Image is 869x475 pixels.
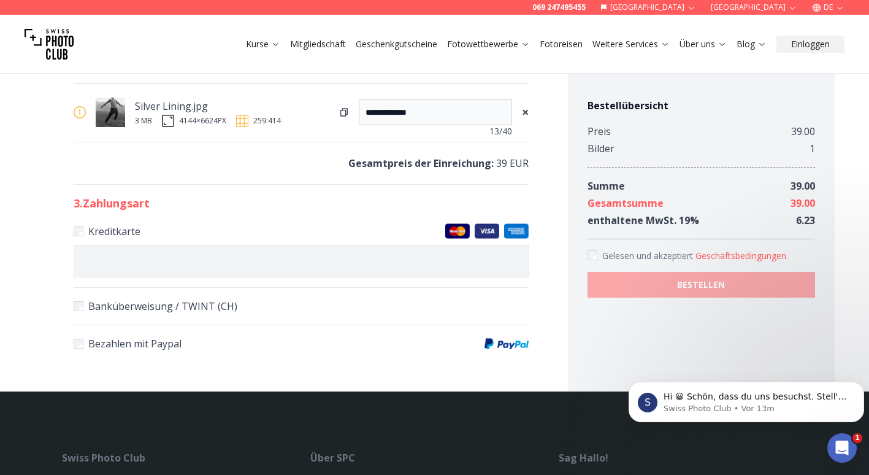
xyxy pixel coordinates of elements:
[241,36,285,53] button: Kurse
[827,433,857,463] iframe: Intercom live chat
[737,38,767,50] a: Blog
[677,279,725,291] b: BESTELLEN
[776,36,844,53] button: Einloggen
[588,177,625,195] div: Summe
[588,212,699,229] div: enthaltene MwSt. 19 %
[179,116,226,126] div: 4144 × 6624 PX
[290,38,346,50] a: Mitgliedschaft
[442,36,535,53] button: Fotowettbewerbe
[559,450,807,465] div: Sag Hallo!
[74,155,529,172] p: 39 EUR
[791,123,815,140] div: 39.00
[588,195,664,212] div: Gesamtsumme
[852,433,862,443] span: 1
[74,301,83,311] input: Banküberweisung / TWINT (CH)
[484,338,529,349] img: Paypal
[695,250,788,262] button: Accept termsGelesen und akzeptiert
[253,116,281,126] span: 259:414
[445,223,470,239] img: Master Cards
[504,223,529,239] img: American Express
[588,98,815,113] h4: Bestellübersicht
[447,38,530,50] a: Fotowettbewerbe
[348,156,494,170] b: Gesamtpreis der Einreichung :
[791,179,815,193] span: 39.00
[135,116,152,126] div: 3 MB
[588,272,815,298] button: BESTELLEN
[74,339,83,349] input: Bezahlen mit PaypalPaypal
[588,140,614,157] div: Bilder
[236,115,248,127] img: ratio
[74,106,86,118] img: warn
[82,255,521,267] iframe: Sicherer Eingaberahmen für Kartenzahlungen
[540,38,583,50] a: Fotoreisen
[588,36,675,53] button: Weitere Services
[96,98,125,127] img: thumb
[624,356,869,442] iframe: Intercom notifications Nachricht
[74,226,83,236] input: KreditkarteMaster CardsVisaAmerican Express
[74,195,529,212] h2: 3 . Zahlungsart
[532,2,586,12] a: 069 247495455
[351,36,442,53] button: Geschenkgutscheine
[62,450,310,465] div: Swiss Photo Club
[489,125,512,137] span: 13 /40
[732,36,771,53] button: Blog
[588,123,611,140] div: Preis
[602,250,695,261] span: Gelesen und akzeptiert
[285,36,351,53] button: Mitgliedschaft
[796,214,815,227] span: 6.23
[791,196,815,210] span: 39.00
[74,223,529,240] label: Kreditkarte
[162,115,174,127] img: size
[356,38,437,50] a: Geschenkgutscheine
[588,250,597,260] input: Accept terms
[680,38,727,50] a: Über uns
[246,38,280,50] a: Kurse
[74,298,529,315] label: Banküberweisung / TWINT (CH)
[522,104,529,121] span: ×
[675,36,732,53] button: Über uns
[74,335,529,352] label: Bezahlen mit Paypal
[310,450,559,465] div: Über SPC
[810,140,815,157] div: 1
[535,36,588,53] button: Fotoreisen
[475,223,499,239] img: Visa
[135,98,281,115] div: Silver Lining.jpg
[25,20,74,69] img: Swiss photo club
[592,38,670,50] a: Weitere Services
